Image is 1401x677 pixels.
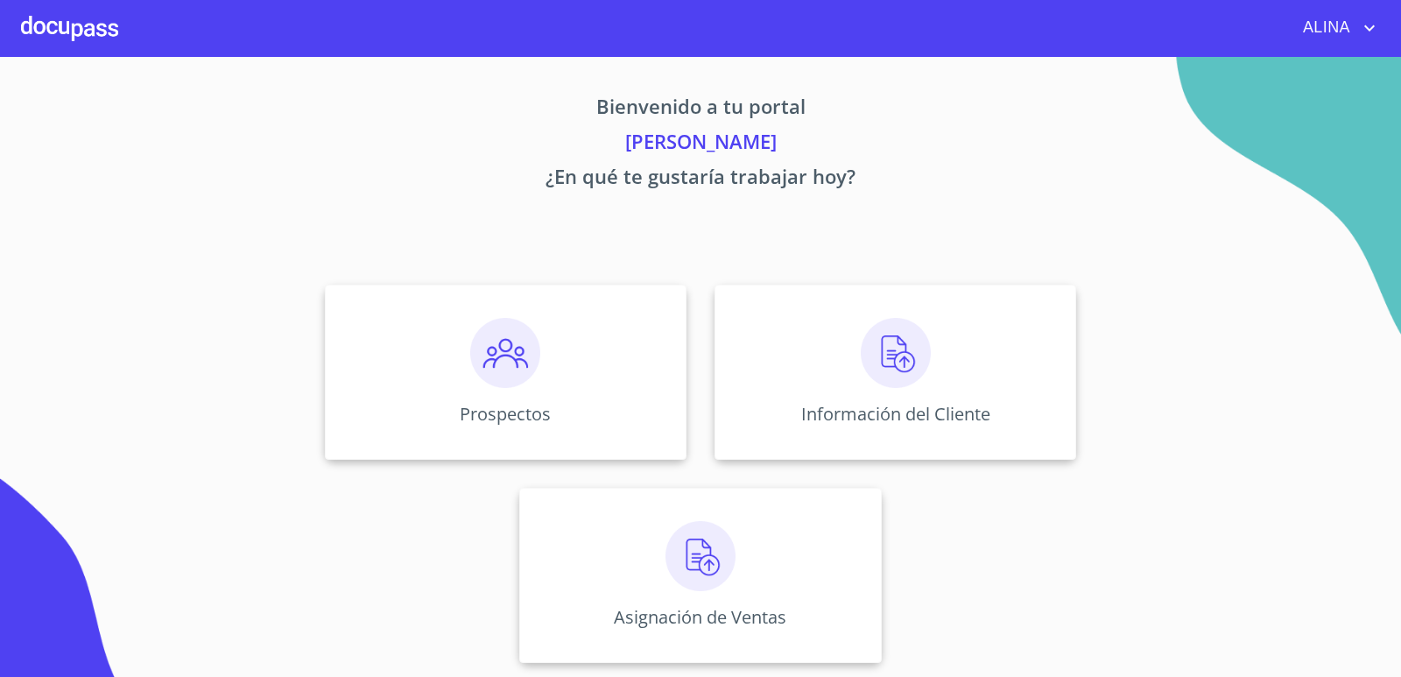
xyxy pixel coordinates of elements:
[861,318,931,388] img: carga.png
[801,402,990,426] p: Información del Cliente
[460,402,551,426] p: Prospectos
[665,521,736,591] img: carga.png
[161,127,1240,162] p: [PERSON_NAME]
[1290,14,1359,42] span: ALINA
[161,162,1240,197] p: ¿En qué te gustaría trabajar hoy?
[470,318,540,388] img: prospectos.png
[1290,14,1380,42] button: account of current user
[614,605,786,629] p: Asignación de Ventas
[161,92,1240,127] p: Bienvenido a tu portal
